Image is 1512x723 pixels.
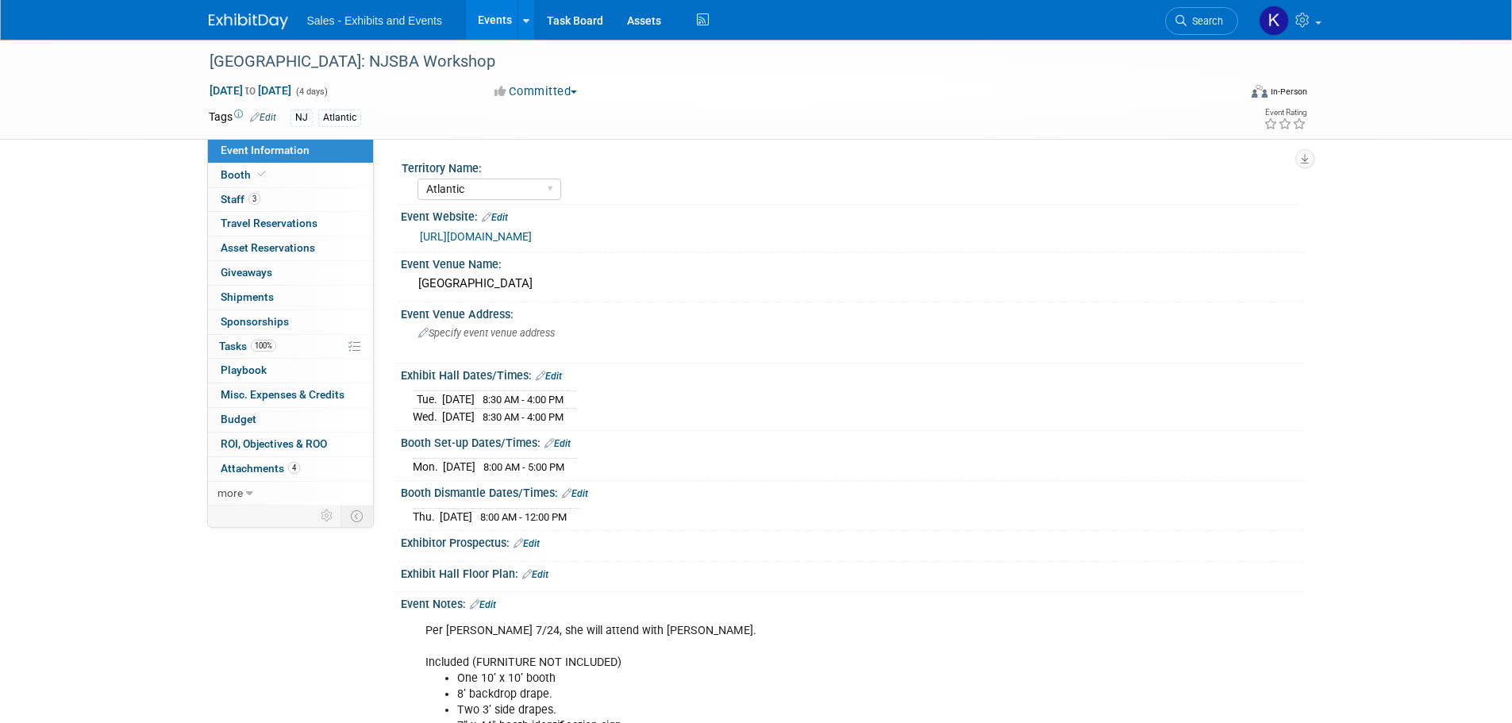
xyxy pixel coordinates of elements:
div: Atlantic [318,110,361,126]
div: NJ [290,110,313,126]
span: Travel Reservations [221,217,317,229]
span: Tasks [219,340,276,352]
span: Attachments [221,462,300,475]
a: Playbook [208,359,373,383]
span: (4 days) [294,87,328,97]
div: Booth Dismantle Dates/Times: [401,481,1304,502]
img: Format-Inperson.png [1252,85,1268,98]
span: Search [1187,15,1223,27]
div: Event Format [1145,83,1308,106]
span: Specify event venue address [418,327,555,339]
div: Territory Name: [402,156,1297,176]
span: 8:00 AM - 5:00 PM [483,461,564,473]
span: Event Information [221,144,310,156]
td: [DATE] [442,408,475,425]
div: [GEOGRAPHIC_DATA] [413,271,1292,296]
a: Tasks100% [208,335,373,359]
a: Edit [250,112,276,123]
a: Edit [544,438,571,449]
td: [DATE] [443,458,475,475]
td: [DATE] [442,390,475,408]
span: 4 [288,462,300,474]
td: Personalize Event Tab Strip [314,506,341,526]
div: Event Rating [1264,109,1306,117]
div: Event Venue Name: [401,252,1304,272]
span: Playbook [221,363,267,376]
div: Exhibit Hall Floor Plan: [401,562,1304,583]
a: Asset Reservations [208,237,373,260]
a: Edit [482,212,508,223]
img: Kara Haven [1259,6,1289,36]
span: to [243,84,258,97]
a: Misc. Expenses & Credits [208,383,373,407]
span: Giveaways [221,266,272,279]
span: Sales - Exhibits and Events [307,14,442,27]
a: Budget [208,408,373,432]
button: Committed [489,83,583,100]
span: Sponsorships [221,315,289,328]
a: Sponsorships [208,310,373,334]
span: Booth [221,168,269,181]
a: Shipments [208,286,373,310]
td: [DATE] [440,508,472,525]
span: 8:30 AM - 4:00 PM [483,394,564,406]
span: Budget [221,413,256,425]
a: ROI, Objectives & ROO [208,433,373,456]
div: Event Notes: [401,592,1304,613]
div: Event Website: [401,205,1304,225]
a: Search [1165,7,1238,35]
a: Travel Reservations [208,212,373,236]
span: 8:30 AM - 4:00 PM [483,411,564,423]
li: 8’ backdrop drape. [457,686,1120,702]
td: Thu. [413,508,440,525]
td: Tags [209,109,276,127]
span: 8:00 AM - 12:00 PM [480,511,567,523]
div: Event Venue Address: [401,302,1304,322]
a: Attachments4 [208,457,373,481]
li: Two 3’ side drapes. [457,702,1120,718]
a: Booth [208,163,373,187]
a: Edit [470,599,496,610]
li: One 10’ x 10’ booth [457,671,1120,686]
div: [GEOGRAPHIC_DATA]: NJSBA Workshop [204,48,1214,76]
span: 100% [251,340,276,352]
a: Event Information [208,139,373,163]
span: more [217,486,243,499]
a: Edit [514,538,540,549]
i: Booth reservation complete [258,170,266,179]
td: Mon. [413,458,443,475]
td: Tue. [413,390,442,408]
span: Misc. Expenses & Credits [221,388,344,401]
td: Wed. [413,408,442,425]
a: [URL][DOMAIN_NAME] [420,230,532,243]
span: [DATE] [DATE] [209,83,292,98]
span: Asset Reservations [221,241,315,254]
span: Shipments [221,290,274,303]
img: ExhibitDay [209,13,288,29]
a: Edit [522,569,548,580]
div: Exhibitor Prospectus: [401,531,1304,552]
span: 3 [248,193,260,205]
a: Edit [562,488,588,499]
a: Staff3 [208,188,373,212]
a: Giveaways [208,261,373,285]
td: Toggle Event Tabs [340,506,373,526]
div: Exhibit Hall Dates/Times: [401,363,1304,384]
span: Staff [221,193,260,206]
div: In-Person [1270,86,1307,98]
a: Edit [536,371,562,382]
a: more [208,482,373,506]
span: ROI, Objectives & ROO [221,437,327,450]
div: Booth Set-up Dates/Times: [401,431,1304,452]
